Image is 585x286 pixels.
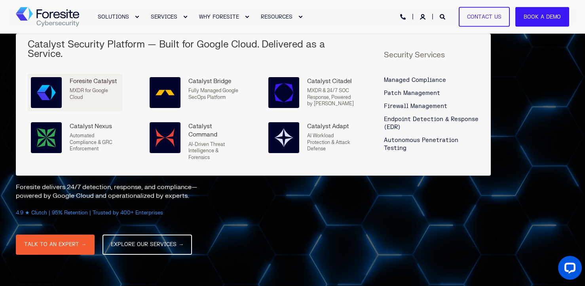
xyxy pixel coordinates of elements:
[384,137,458,152] span: Autonomous Penetration Testing
[156,128,175,147] img: Catalyst Command
[16,183,214,200] p: Foresite delivers 24/7 detection, response, and compliance—powered by Google Cloud and operationa...
[37,83,56,102] img: Foresite Catalyst
[384,103,447,110] span: Firewall Management
[37,128,56,147] img: Catalyst Nexus, Powered by Security Command Center Enterprise
[298,15,303,19] div: Expand RESOURCES
[440,13,447,20] a: Open Search
[16,7,79,27] a: Back to Home
[135,15,139,19] div: Expand SOLUTIONS
[515,7,569,27] a: Book a Demo
[188,122,238,139] div: Catalyst Command
[384,116,479,131] span: Endpoint Detection & Response (EDR)
[384,77,446,83] span: Managed Compliance
[188,141,238,161] p: AI-Driven Threat Intelligence & Forensics
[265,119,360,156] a: Catalyst Adapt, Powered by Model Armor Catalyst AdaptAI Workload Protection & Attack Defense
[28,74,123,111] a: Foresite Catalyst Foresite CatalystMXDR for Google Cloud
[70,133,120,152] p: Automated Compliance & GRC Enforcement
[98,13,129,20] span: SOLUTIONS
[274,83,293,102] img: Catalyst Citadel, Powered by Google SecOps
[384,51,479,59] h5: Security Services
[307,133,357,152] p: AI Workload Protection & Attack Defense
[146,119,241,164] a: Catalyst Command Catalyst CommandAI-Driven Threat Intelligence & Forensics
[70,87,108,100] span: MXDR for Google Cloud
[70,77,120,85] div: Foresite Catalyst
[28,119,123,156] a: Catalyst Nexus, Powered by Security Command Center Enterprise Catalyst NexusAutomated Compliance ...
[307,122,357,131] div: Catalyst Adapt
[188,77,238,85] div: Catalyst Bridge
[146,74,241,111] a: Catalyst Bridge Catalyst BridgeFully Managed Google SecOps Platform
[307,87,354,107] span: MXDR & 24/7 SOC Response, Powered by [PERSON_NAME]
[183,15,188,19] div: Expand SERVICES
[261,13,292,20] span: RESOURCES
[16,7,79,27] img: Foresite logo, a hexagon shape of blues with a directional arrow to the right hand side, and the ...
[199,13,239,20] span: WHY FORESITE
[156,83,175,102] img: Catalyst Bridge
[70,122,120,131] div: Catalyst Nexus
[103,235,192,255] a: EXPLORE OUR SERVICES →
[245,15,249,19] div: Expand WHY FORESITE
[188,87,238,100] p: Fully Managed Google SecOps Platform
[420,13,427,20] a: Login
[16,210,163,216] span: 4.9 ★ Clutch | 95% Retention | Trusted by 400+ Enterprises
[459,7,510,27] a: Contact Us
[265,74,360,111] a: Catalyst Citadel, Powered by Google SecOps Catalyst CitadelMXDR & 24/7 SOC Response, Powered by [...
[274,128,293,147] img: Catalyst Adapt, Powered by Model Armor
[28,40,360,59] h5: Catalyst Security Platform — Built for Google Cloud. Delivered as a Service.
[552,253,585,286] iframe: LiveChat chat widget
[384,90,440,97] span: Patch Management
[307,77,357,85] div: Catalyst Citadel
[16,235,95,255] a: TALK TO AN EXPERT →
